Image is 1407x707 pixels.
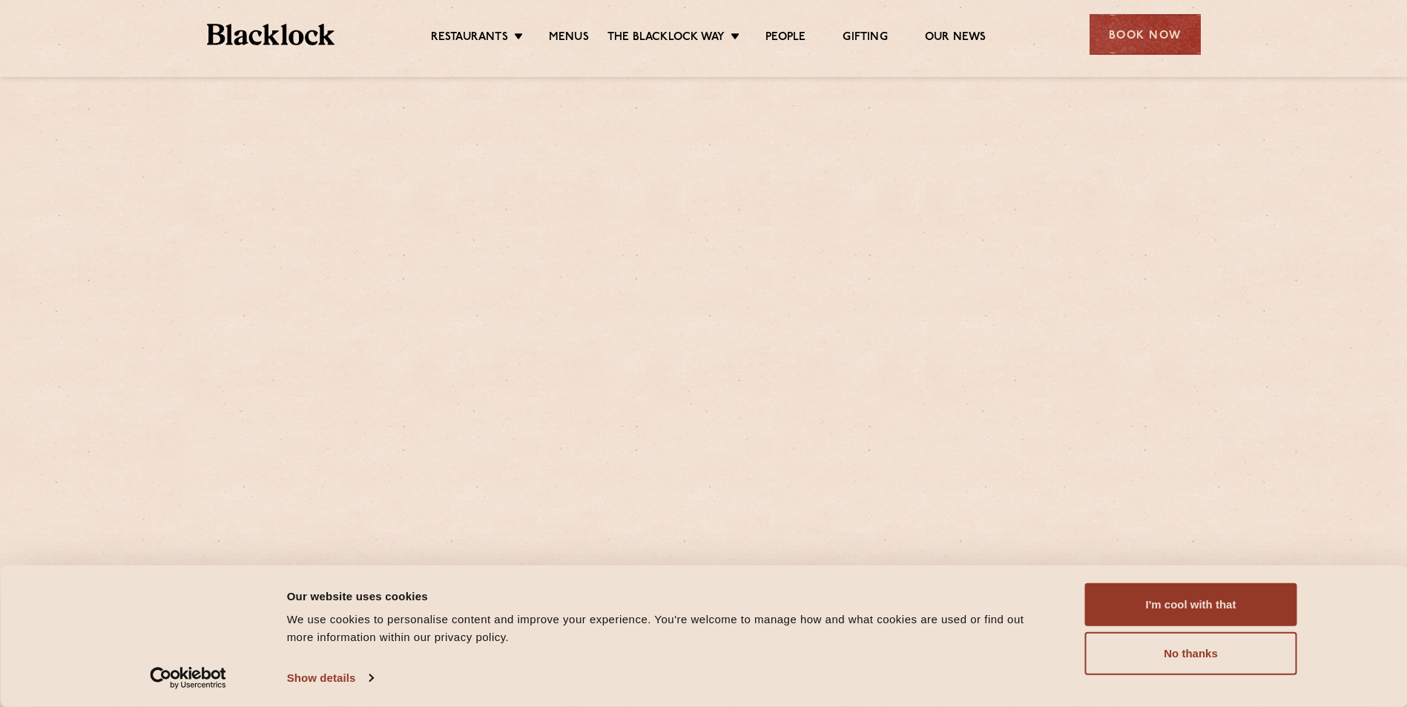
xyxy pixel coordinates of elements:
[123,667,253,689] a: Usercentrics Cookiebot - opens in a new window
[431,30,508,47] a: Restaurants
[1085,632,1297,675] button: No thanks
[287,587,1052,605] div: Our website uses cookies
[843,30,887,47] a: Gifting
[925,30,986,47] a: Our News
[207,24,335,45] img: BL_Textured_Logo-footer-cropped.svg
[287,611,1052,646] div: We use cookies to personalise content and improve your experience. You're welcome to manage how a...
[287,667,373,689] a: Show details
[607,30,725,47] a: The Blacklock Way
[1085,583,1297,626] button: I'm cool with that
[765,30,805,47] a: People
[549,30,589,47] a: Menus
[1090,14,1201,55] div: Book Now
